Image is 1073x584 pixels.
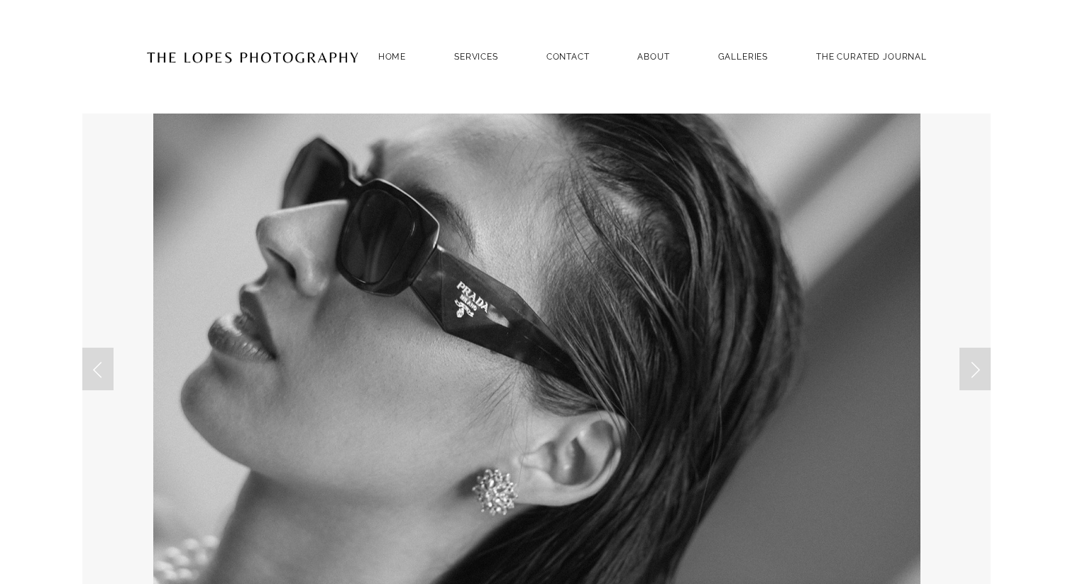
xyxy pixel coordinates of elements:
[378,47,406,66] a: Home
[959,348,991,390] a: Next Slide
[454,52,498,62] a: SERVICES
[146,22,359,92] img: Portugal Wedding Photographer | The Lopes Photography
[82,348,114,390] a: Previous Slide
[637,47,669,66] a: ABOUT
[816,47,927,66] a: THE CURATED JOURNAL
[718,47,769,66] a: GALLERIES
[546,47,590,66] a: Contact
